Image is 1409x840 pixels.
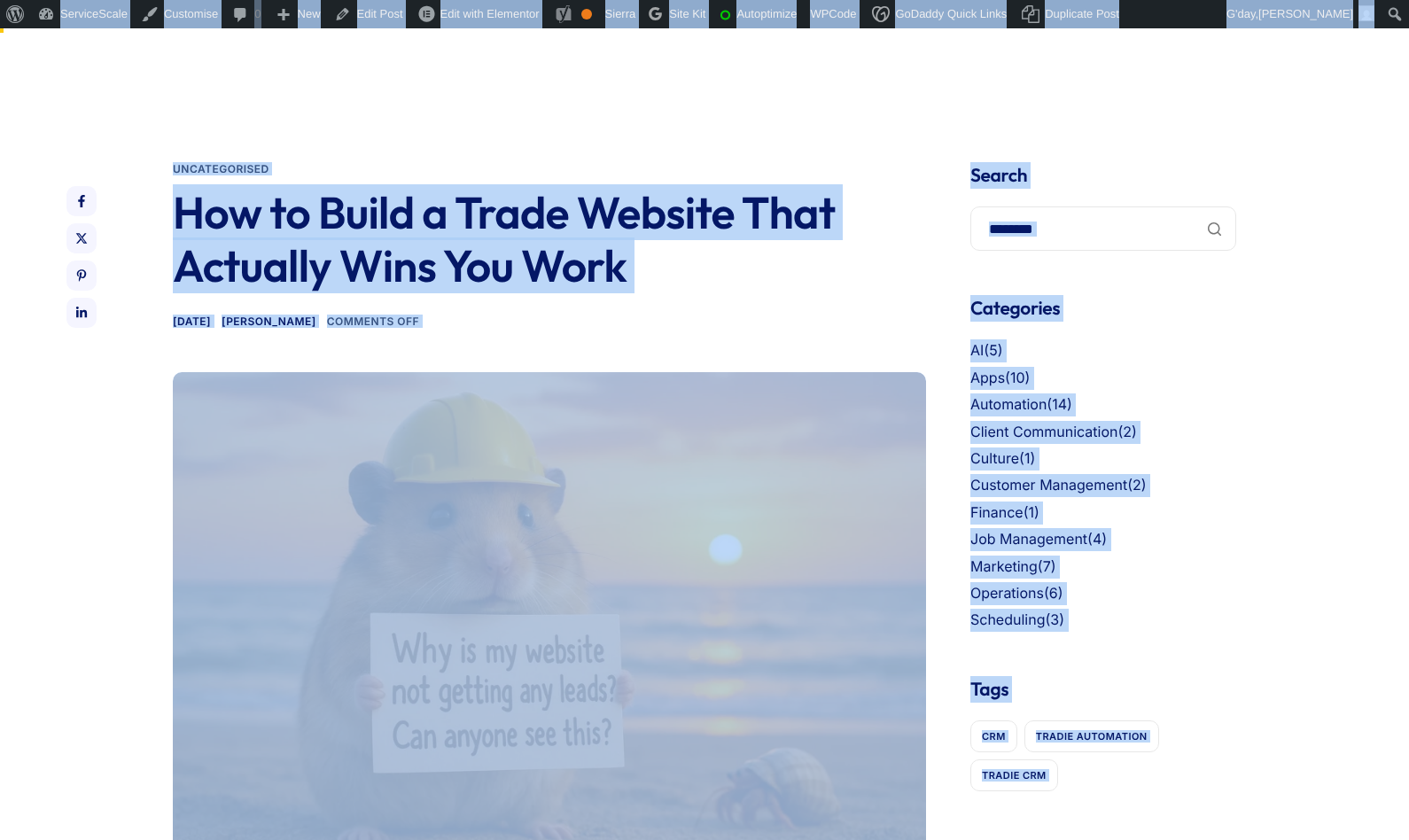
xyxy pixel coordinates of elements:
li: (10) [970,367,1236,390]
a: Scheduling [970,611,1045,628]
h4: Search [970,162,1236,189]
a: Share on Facebook [66,186,97,216]
a: Culture [970,449,1019,467]
nav: Tags [970,713,1236,791]
a: Tradie CRM (1 item) [970,759,1058,791]
a: CRM (1 item) [970,720,1017,752]
h4: Tags [970,676,1236,703]
li: (6) [970,582,1236,605]
li: (5) [970,339,1236,362]
h4: Categories [970,295,1236,322]
li: (1) [970,502,1236,525]
a: Finance [970,503,1024,521]
a: Tradie Automation (1 item) [1024,720,1159,752]
li: (1) [970,447,1236,471]
span: Uncategorised [173,162,269,175]
span: Edit with Elementor [440,7,540,20]
a: Share on LinkedIn [66,298,97,328]
a: Marketing [970,557,1038,575]
a: Client Communication [970,423,1118,440]
li: (2) [970,421,1236,444]
span: Site Kit [669,7,705,20]
li: (3) [970,609,1236,632]
a: Share on Pinterest [66,261,97,291]
div: OK [581,9,592,19]
li: (14) [970,393,1236,416]
nav: Categories [970,339,1236,632]
a: Customer Management [970,476,1127,494]
a: Operations [970,584,1044,602]
a: AI [970,341,984,359]
li: (2) [970,474,1236,497]
a: Job Management [970,530,1087,548]
h1: How to Build a Trade Website That Actually Wins You Work [173,186,926,292]
li: (4) [970,528,1236,551]
a: Automation [970,395,1047,413]
a: Share on X [66,223,97,253]
span: [DATE] [173,315,211,328]
a: Apps [970,369,1005,386]
span: [PERSON_NAME] [1258,7,1353,20]
span: Comments Off [327,315,419,328]
a: [PERSON_NAME] [222,315,316,328]
li: (7) [970,556,1236,579]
